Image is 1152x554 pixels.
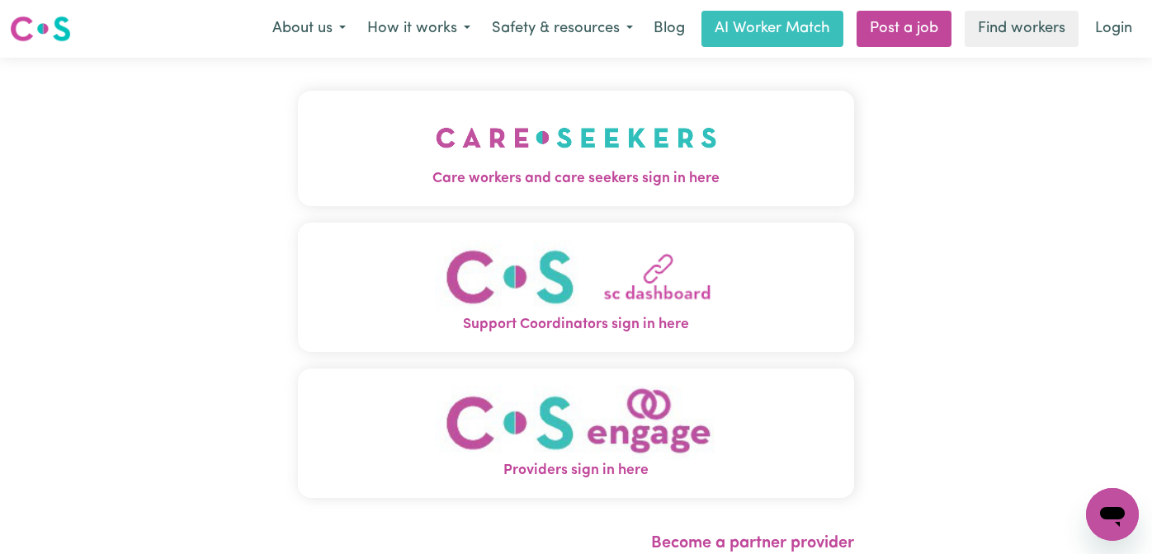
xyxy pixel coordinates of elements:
[10,14,71,44] img: Careseekers logo
[481,12,644,46] button: Safety & resources
[298,314,854,336] span: Support Coordinators sign in here
[298,91,854,206] button: Care workers and care seekers sign in here
[1085,11,1142,47] a: Login
[965,11,1079,47] a: Find workers
[644,11,695,47] a: Blog
[298,168,854,190] span: Care workers and care seekers sign in here
[356,12,481,46] button: How it works
[298,369,854,498] button: Providers sign in here
[651,535,854,552] a: Become a partner provider
[262,12,356,46] button: About us
[298,460,854,481] span: Providers sign in here
[701,11,843,47] a: AI Worker Match
[1086,488,1139,541] iframe: Button to launch messaging window
[10,10,71,48] a: Careseekers logo
[298,223,854,352] button: Support Coordinators sign in here
[857,11,951,47] a: Post a job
